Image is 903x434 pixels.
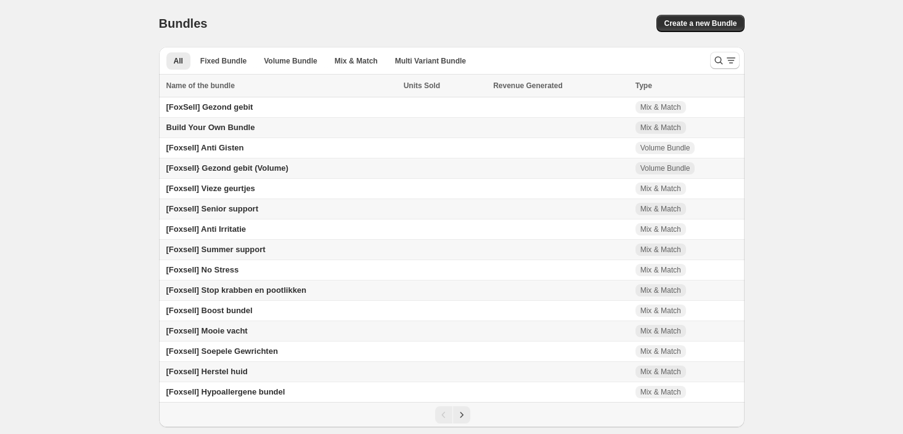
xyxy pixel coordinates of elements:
button: Revenue Generated [493,80,575,92]
span: Revenue Generated [493,80,563,92]
span: [Foxsell] Summer support [166,245,266,254]
span: Mix & Match [640,184,681,194]
span: Units Sold [404,80,440,92]
span: Mix & Match [640,123,681,133]
span: [Foxsell} Gezond gebit (Volume) [166,163,288,173]
span: Mix & Match [640,265,681,275]
span: [Foxsell] Mooie vacht [166,326,248,335]
span: Mix & Match [640,204,681,214]
span: Multi Variant Bundle [395,56,466,66]
span: Mix & Match [640,285,681,295]
button: Units Sold [404,80,452,92]
span: Volume Bundle [640,163,690,173]
span: Volume Bundle [264,56,317,66]
span: Mix & Match [640,102,681,112]
span: [Foxsell] Herstel huid [166,367,248,376]
nav: Pagination [159,402,745,427]
span: Fixed Bundle [200,56,247,66]
span: All [174,56,183,66]
span: [Foxsell] Stop krabben en pootlikken [166,285,307,295]
span: [FoxSell] Gezond gebit [166,102,253,112]
div: Type [635,80,737,92]
span: Mix & Match [640,306,681,316]
span: Mix & Match [335,56,378,66]
span: Create a new Bundle [664,18,737,28]
span: Mix & Match [640,326,681,336]
div: Name of the bundle [166,80,396,92]
button: Create a new Bundle [656,15,744,32]
span: Build Your Own Bundle [166,123,255,132]
span: Volume Bundle [640,143,690,153]
span: [Foxsell] Vieze geurtjes [166,184,255,193]
span: [Foxsell] Boost bundel [166,306,253,315]
span: [Foxsell] Anti Gisten [166,143,244,152]
span: [Foxsell] Anti Irritatie [166,224,247,234]
span: Mix & Match [640,387,681,397]
span: Mix & Match [640,224,681,234]
span: [Foxsell] Soepele Gewrichten [166,346,278,356]
span: Mix & Match [640,346,681,356]
span: Mix & Match [640,245,681,255]
h1: Bundles [159,16,208,31]
span: Mix & Match [640,367,681,377]
button: Search and filter results [710,52,740,69]
button: Next [453,406,470,424]
span: [Foxsell] No Stress [166,265,239,274]
span: [Foxsell] Senior support [166,204,259,213]
span: [Foxsell] Hypoallergene bundel [166,387,285,396]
